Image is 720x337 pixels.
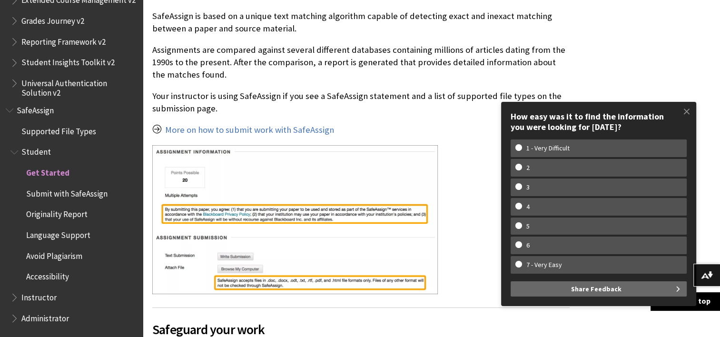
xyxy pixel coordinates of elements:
[21,123,96,136] span: Supported File Types
[515,241,541,249] w-span: 6
[165,124,334,136] a: More on how to submit work with SafeAssign
[21,289,57,302] span: Instructor
[26,269,69,282] span: Accessibility
[21,75,136,98] span: Universal Authentication Solution v2
[152,90,570,115] p: Your instructor is using SafeAssign if you see a SafeAssign statement and a list of supported fil...
[26,207,88,219] span: Originality Report
[515,164,541,172] w-span: 2
[17,102,54,115] span: SafeAssign
[152,44,570,81] p: Assignments are compared against several different databases containing millions of articles dati...
[152,10,570,35] p: SafeAssign is based on a unique text matching algorithm capable of detecting exact and inexact ma...
[515,144,581,152] w-span: 1 - Very Difficult
[511,281,687,297] button: Share Feedback
[21,55,115,68] span: Student Insights Toolkit v2
[26,165,69,178] span: Get Started
[515,222,541,230] w-span: 5
[6,102,137,326] nav: Book outline for Blackboard SafeAssign
[21,310,69,323] span: Administrator
[21,144,51,157] span: Student
[571,281,621,297] span: Share Feedback
[26,186,108,198] span: Submit with SafeAssign
[515,203,541,211] w-span: 4
[26,248,82,261] span: Avoid Plagiarism
[515,183,541,191] w-span: 3
[511,111,687,132] div: How easy was it to find the information you were looking for [DATE]?
[515,261,573,269] w-span: 7 - Very Easy
[26,227,90,240] span: Language Support
[21,34,106,47] span: Reporting Framework v2
[21,13,84,26] span: Grades Journey v2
